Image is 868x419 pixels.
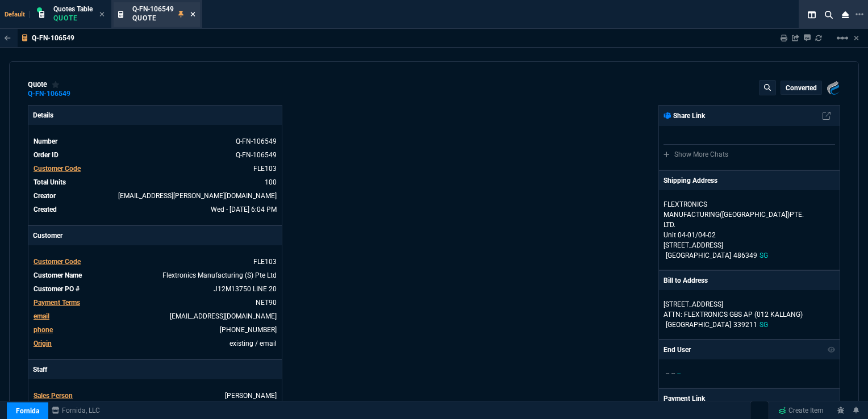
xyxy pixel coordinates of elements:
[99,10,105,19] nx-icon: Close Tab
[34,165,81,173] span: Customer Code
[33,136,277,147] tr: See Marketplace Order
[211,206,277,213] span: 2025-07-30T18:04:51.989Z
[190,10,195,19] nx-icon: Close Tab
[774,402,828,419] a: Create Item
[5,11,30,18] span: Default
[229,340,277,347] span: existing / email
[33,256,277,267] tr: undefined
[53,5,93,13] span: Quotes Table
[663,111,705,121] p: Share Link
[28,360,282,379] p: Staff
[220,326,277,334] a: +65-65076000
[663,345,691,355] p: End User
[53,14,93,23] p: Quote
[34,271,82,279] span: Customer Name
[33,270,277,281] tr: undefined
[34,151,59,159] span: Order ID
[34,312,49,320] span: email
[677,370,681,378] span: --
[663,393,705,404] p: Payment Link
[836,31,849,45] mat-icon: Example home icon
[34,178,66,186] span: Total Units
[663,199,773,230] p: FLEXTRONICS MANUFACTURING([GEOGRAPHIC_DATA])PTE. LTD.
[28,80,60,89] div: quote
[34,285,80,293] span: Customer PO #
[34,340,52,347] a: Origin
[759,252,768,259] span: SG
[253,258,277,266] span: FLE103
[52,80,60,89] div: Add to Watchlist
[33,297,277,308] tr: undefined
[733,252,757,259] span: 486349
[666,252,731,259] span: [GEOGRAPHIC_DATA]
[5,34,11,42] nx-icon: Back to Table
[837,8,853,22] nx-icon: Close Workbench
[34,192,56,200] span: Creator
[671,370,675,378] span: --
[663,175,717,186] p: Shipping Address
[48,405,103,416] a: msbcCompanyName
[663,309,835,320] p: ATTN: FLEXTRONICS GBS AP (012 KALLANG)
[803,8,820,22] nx-icon: Split Panels
[663,230,835,240] p: Unit 04-01/04-02
[118,192,277,200] span: rob.henneberger@fornida.com
[34,206,57,213] span: Created
[33,163,277,174] tr: undefined
[32,33,74,43] p: Q-FN-106549
[132,5,174,13] span: Q-FN-106549
[34,299,80,307] span: Payment Terms
[28,226,282,245] p: Customer
[33,324,277,336] tr: +65-65076000
[265,178,277,186] span: 100
[162,271,277,279] a: Flextronics Manufacturing (S) Pte Ltd
[828,345,836,355] nx-icon: Show/Hide End User to Customer
[34,137,57,145] span: Number
[854,33,859,43] a: Hide Workbench
[236,151,277,159] a: See Marketplace Order
[33,204,277,215] tr: undefined
[663,240,835,250] p: [STREET_ADDRESS]
[666,321,731,329] span: [GEOGRAPHIC_DATA]
[34,326,53,334] span: phone
[34,258,81,266] span: Customer Code
[759,321,768,329] span: SG
[28,93,70,95] a: Q-FN-106549
[733,321,757,329] span: 339211
[256,299,277,307] a: NET90
[33,177,277,188] tr: undefined
[33,190,277,202] tr: undefined
[856,9,863,20] nx-icon: Open New Tab
[663,299,835,309] p: [STREET_ADDRESS]
[253,165,277,173] a: FLE103
[33,311,277,322] tr: hongkeowflorence.chan@flex.com
[33,338,277,349] tr: undefined
[34,392,73,400] span: Sales Person
[33,149,277,161] tr: See Marketplace Order
[33,283,277,295] tr: undefined
[663,275,708,286] p: Bill to Address
[170,312,277,320] a: [EMAIL_ADDRESS][DOMAIN_NAME]
[236,137,277,145] span: See Marketplace Order
[666,370,669,378] span: --
[820,8,837,22] nx-icon: Search
[28,106,282,125] p: Details
[33,390,277,401] tr: undefined
[663,150,728,158] a: Show More Chats
[214,285,277,293] a: J12M13750 LINE 20
[225,392,277,400] a: [PERSON_NAME]
[132,14,174,23] p: Quote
